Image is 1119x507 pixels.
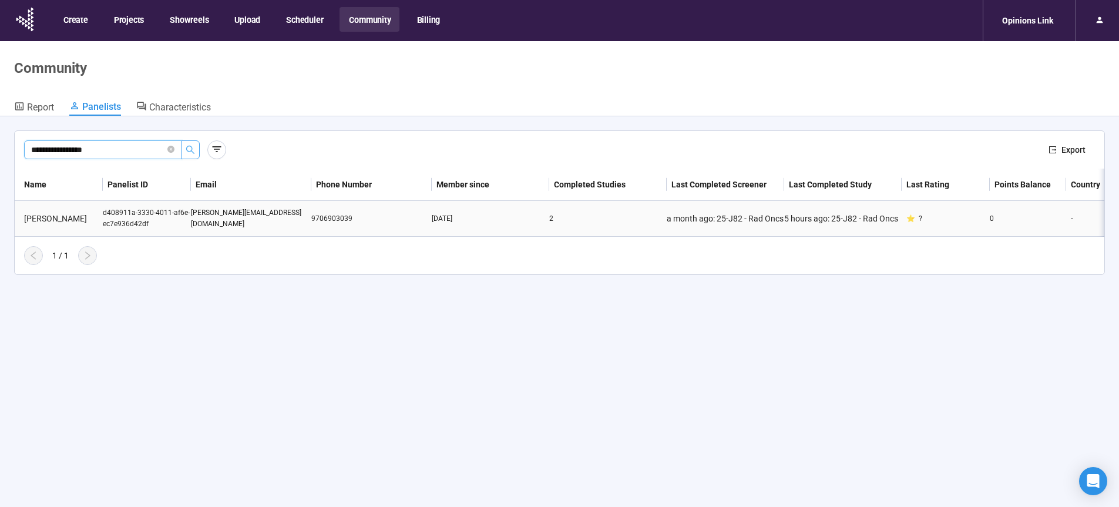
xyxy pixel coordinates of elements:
button: Billing [408,7,449,32]
span: Panelists [82,101,121,112]
div: 9706903039 [311,213,432,224]
div: 5 hours ago: 25-J82 - Rad Oncs [784,212,902,225]
div: Opinions Link [995,9,1060,32]
div: 2 [549,213,667,224]
th: Phone Number [311,169,432,201]
button: Projects [105,7,152,32]
div: [PERSON_NAME][EMAIL_ADDRESS][DOMAIN_NAME] [191,207,311,230]
span: star-icon [906,214,915,223]
span: close-circle [167,145,174,156]
th: Last Rating [902,169,990,201]
th: Member since [432,169,549,201]
th: Completed Studies [549,169,667,201]
div: 0 [990,213,1066,224]
button: Community [340,7,399,32]
div: Open Intercom Messenger [1079,467,1107,495]
button: Create [54,7,96,32]
th: Panelist ID [103,169,191,201]
div: a month ago: 25-J82 - Rad Oncs [667,212,784,225]
span: left [29,251,38,260]
button: right [78,246,97,265]
span: close-circle [167,146,174,153]
th: Last Completed Study [784,169,902,201]
div: [PERSON_NAME] [19,212,103,225]
div: [DATE] [432,213,549,224]
span: ? [919,214,922,223]
th: Points Balance [990,169,1066,201]
a: Panelists [69,100,121,116]
button: left [24,246,43,265]
button: Upload [225,7,268,32]
th: Email [191,169,311,201]
span: Report [27,102,54,113]
th: Last Completed Screener [667,169,784,201]
span: Characteristics [149,102,211,113]
button: Scheduler [277,7,331,32]
span: search [186,145,195,155]
button: Showreels [160,7,217,32]
div: 1 / 1 [52,249,69,262]
span: Export [1061,143,1086,156]
button: search [181,140,200,159]
h1: Community [14,60,87,76]
div: d408911a-3330-4011-af6e-ec7e936d42df [103,207,191,230]
th: Name [15,169,103,201]
a: Report [14,100,54,116]
a: Characteristics [136,100,211,116]
span: export [1049,146,1057,154]
button: exportExport [1039,140,1095,159]
span: right [83,251,92,260]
